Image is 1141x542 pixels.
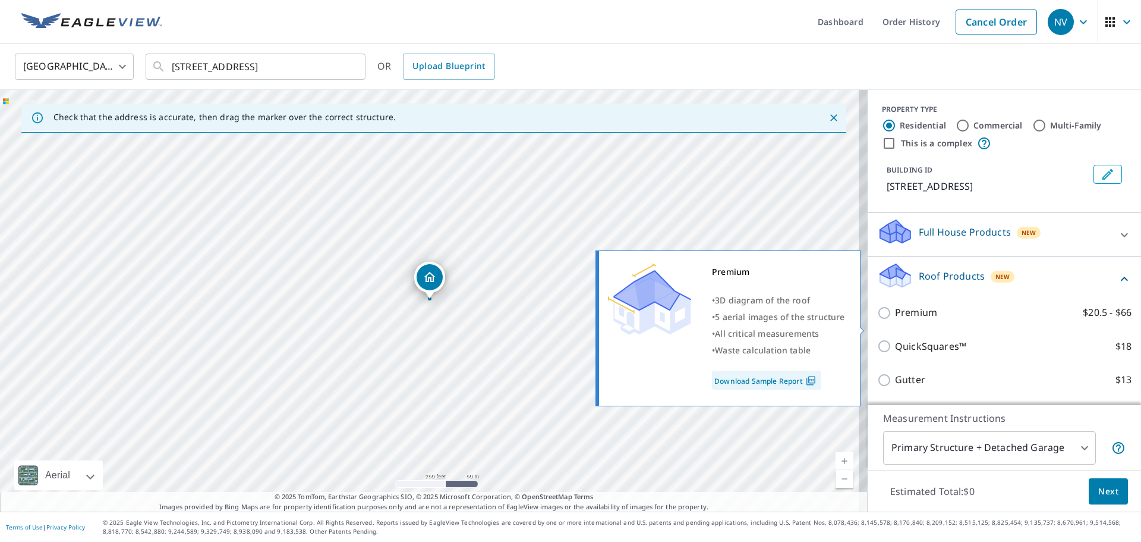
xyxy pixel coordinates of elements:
div: Roof ProductsNew [877,262,1131,296]
label: Multi-Family [1050,120,1102,131]
a: Cancel Order [956,10,1037,35]
a: Current Level 17, Zoom In [836,452,853,470]
div: • [712,292,845,309]
span: 5 aerial images of the structure [715,311,844,322]
div: Full House ProductsNew [877,218,1131,252]
p: Estimated Total: $0 [881,478,984,505]
span: Upload Blueprint [412,59,485,74]
span: Waste calculation table [715,344,811,356]
a: Privacy Policy [46,523,85,531]
a: Current Level 17, Zoom Out [836,470,853,488]
img: Pdf Icon [803,375,819,386]
div: Aerial [42,460,74,490]
div: NV [1048,9,1074,35]
label: Residential [900,120,946,131]
p: [STREET_ADDRESS] [887,179,1089,193]
div: • [712,309,845,325]
a: Terms of Use [6,523,43,531]
p: $13 [1115,372,1131,387]
p: QuickSquares™ [895,339,966,354]
p: Premium [895,305,937,320]
p: BUILDING ID [887,165,932,175]
img: EV Logo [21,13,162,31]
span: New [1022,228,1036,237]
p: © 2025 Eagle View Technologies, Inc. and Pictometry International Corp. All Rights Reserved. Repo... [103,518,1135,536]
div: [GEOGRAPHIC_DATA] [15,50,134,83]
button: Next [1089,478,1128,505]
div: • [712,325,845,342]
span: 3D diagram of the roof [715,295,810,306]
input: Search by address or latitude-longitude [172,50,341,83]
div: PROPERTY TYPE [882,104,1127,115]
a: OpenStreetMap [522,492,572,501]
a: Upload Blueprint [403,54,494,80]
p: Check that the address is accurate, then drag the marker over the correct structure. [53,112,396,123]
a: Terms [574,492,594,501]
div: Primary Structure + Detached Garage [883,431,1096,465]
button: Edit building 1 [1093,165,1122,184]
a: Download Sample Report [712,371,821,390]
div: Dropped pin, building 1, Residential property, 102 Taillevent Cir Kennett Square, PA 19348 [414,262,445,299]
span: All critical measurements [715,328,819,339]
div: OR [377,54,495,80]
p: Full House Products [919,225,1011,239]
button: Close [826,110,841,126]
span: Next [1098,484,1118,499]
label: Commercial [973,120,1023,131]
div: Aerial [14,460,103,490]
p: $18 [1115,339,1131,354]
div: Premium [712,264,845,280]
p: $20.5 - $66 [1083,305,1131,320]
span: © 2025 TomTom, Earthstar Geographics SIO, © 2025 Microsoft Corporation, © [275,492,594,502]
p: Measurement Instructions [883,411,1126,425]
p: Gutter [895,372,925,387]
p: Roof Products [919,269,985,283]
label: This is a complex [901,137,972,149]
p: | [6,524,85,531]
span: New [995,272,1010,281]
div: • [712,342,845,359]
img: Premium [608,264,691,335]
